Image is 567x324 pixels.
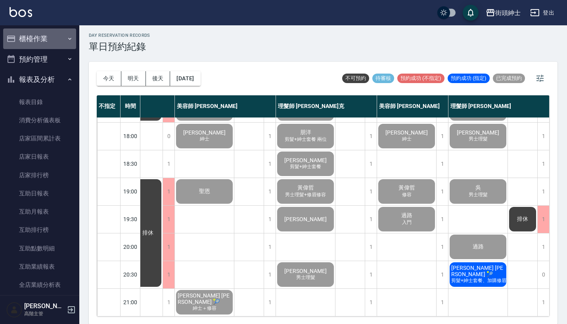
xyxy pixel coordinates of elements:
div: 1 [365,178,377,205]
div: 1 [163,150,174,178]
div: 1 [436,178,448,205]
img: Person [6,302,22,318]
a: 全店業績分析表 [3,276,76,294]
span: [PERSON_NAME] [283,157,328,163]
span: 修容 [400,191,413,198]
span: 男士理髮 [295,274,317,281]
span: [PERSON_NAME] [384,129,429,136]
div: 19:00 [121,178,140,205]
div: 0 [163,123,174,150]
a: 互助點數明細 [3,239,76,258]
div: 1 [264,150,276,178]
span: [PERSON_NAME] [283,268,328,274]
div: 1 [163,289,174,316]
div: 18:00 [121,122,140,150]
button: 登出 [527,6,557,20]
div: 1 [365,150,377,178]
div: 1 [537,206,549,233]
h3: 單日預約紀錄 [89,41,150,52]
span: 黃偉哲 [397,184,417,191]
button: 今天 [97,71,121,86]
div: 19:30 [121,205,140,233]
div: 美容師 [PERSON_NAME] [377,95,448,117]
span: 男士理髮 [467,191,489,198]
a: 店家日報表 [3,148,76,166]
span: 剪髮+紳士套餐 兩位 [283,136,328,143]
span: 吳 [474,184,483,191]
span: 紳士 [198,136,211,142]
a: 店家排行榜 [3,166,76,184]
div: 1 [365,206,377,233]
button: 預約管理 [3,49,76,70]
h5: [PERSON_NAME] [24,302,65,310]
div: 0 [537,261,549,288]
div: 21:00 [121,288,140,316]
span: [PERSON_NAME] [182,129,227,136]
div: 1 [365,123,377,150]
div: 1 [264,289,276,316]
div: 理髮師 [PERSON_NAME]克 [276,95,377,117]
button: save [463,5,479,21]
div: 20:30 [121,261,140,288]
div: 1 [436,289,448,316]
div: 1 [436,123,448,150]
div: 1 [163,233,174,261]
span: 排休 [515,216,530,223]
span: 入門 [400,219,413,226]
div: 理髮師 [PERSON_NAME] [448,95,550,117]
button: 明天 [121,71,146,86]
span: 預約成功 (不指定) [397,75,444,82]
div: 1 [264,206,276,233]
span: 排休 [141,229,155,237]
div: 1 [163,206,174,233]
span: 待審核 [372,75,394,82]
div: 1 [537,178,549,205]
button: 報表及分析 [3,69,76,90]
div: 1 [264,233,276,261]
div: 18:30 [121,150,140,178]
div: 1 [365,233,377,261]
div: 1 [537,123,549,150]
div: 20:00 [121,233,140,261]
div: 1 [365,289,377,316]
h2: day Reservation records [89,33,150,38]
span: [PERSON_NAME] [455,129,501,136]
span: 男士理髮+修眉修容 [283,191,328,198]
div: 1 [365,261,377,288]
p: 高階主管 [24,310,65,317]
button: 後天 [146,71,170,86]
span: 已完成預約 [493,75,525,82]
span: 男士理髮 [467,136,489,142]
div: 1 [163,261,174,288]
div: 1 [436,150,448,178]
a: 互助月報表 [3,203,76,221]
div: 街頭紳士 [495,8,521,18]
span: 朋洋 [299,129,313,136]
a: 報表目錄 [3,93,76,111]
span: 過路 [471,243,485,250]
button: 櫃檯作業 [3,28,76,49]
button: 街頭紳士 [483,5,524,21]
div: 1 [537,233,549,261]
span: 剪髮+紳士套餐 [288,163,323,170]
span: 聖恩 [197,188,212,195]
div: 時間 [121,95,140,117]
span: 剪髮+紳士套餐、加購修眉修容 [449,277,517,284]
div: 1 [264,178,276,205]
a: 每日業績分析表 [3,294,76,312]
span: 不可預約 [342,75,369,82]
a: 互助排行榜 [3,221,76,239]
div: 1 [436,261,448,288]
div: 1 [163,178,174,205]
img: Logo [10,7,32,17]
a: 互助日報表 [3,184,76,203]
a: 互助業績報表 [3,258,76,276]
div: 1 [436,206,448,233]
div: 1 [537,150,549,178]
span: 預約成功 (指定) [448,75,490,82]
div: 1 [264,123,276,150]
span: [PERSON_NAME] [PERSON_NAME] 🎾 [450,265,506,277]
a: 店家區間累計表 [3,129,76,148]
div: 1 [537,289,549,316]
div: 1 [264,261,276,288]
